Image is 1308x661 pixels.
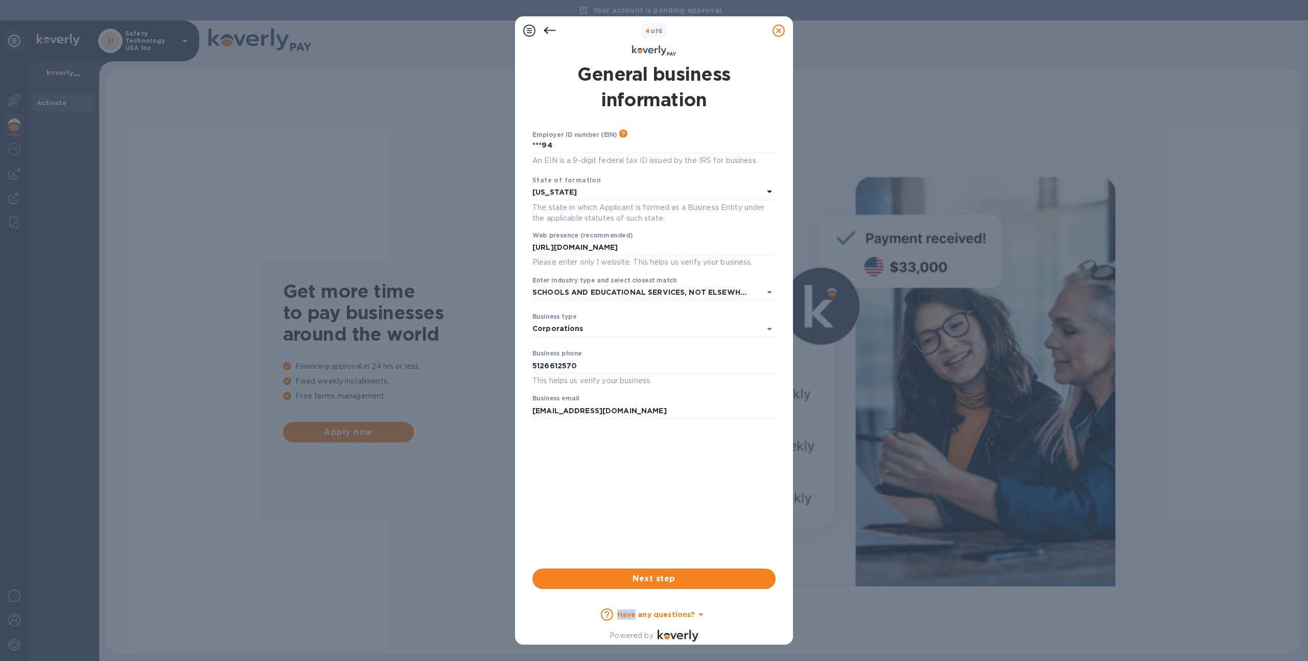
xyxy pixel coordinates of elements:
p: The state in which Applicant is formed as a Business Entity under the applicable statutes of such... [532,202,776,224]
input: Enter email [532,403,776,418]
b: [US_STATE] [532,188,577,196]
div: Corporations [532,324,583,333]
p: This helps us verify your business. [532,375,776,387]
label: Enter industry type and select closest match [532,277,676,284]
button: Open [762,285,777,299]
input: Enter phone [532,358,776,373]
label: Business phone [532,351,582,357]
h1: General business information [532,61,776,112]
label: Business email [532,396,579,402]
div: Employer ID number (EIN) [532,131,626,138]
label: Business type [532,314,576,320]
span: 4 [645,27,650,35]
button: Next step [532,569,776,589]
p: Powered by [610,630,653,641]
p: Please enter only 1 website. This helps us verify your business. [532,256,776,268]
div: Corporations [532,321,776,337]
b: Have any questions? [617,610,695,619]
label: Web presence (recommended) [532,232,633,239]
b: State of formation [532,176,601,184]
span: Next step [541,573,767,585]
b: of 6 [645,27,663,35]
p: An EIN is a 9-digit federal tax ID issued by the IRS for business. [532,155,776,167]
